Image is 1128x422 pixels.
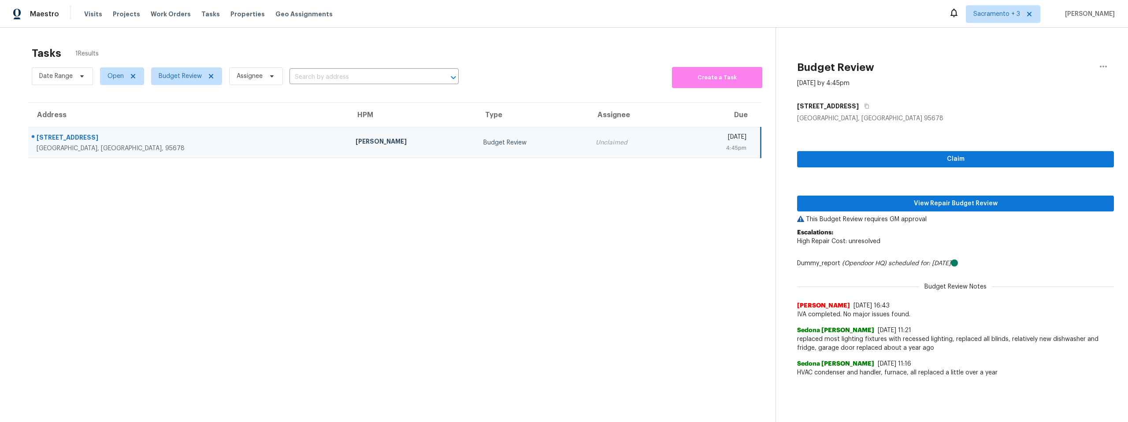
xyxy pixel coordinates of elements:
[797,326,874,335] span: Sedona [PERSON_NAME]
[797,301,850,310] span: [PERSON_NAME]
[804,198,1107,209] span: View Repair Budget Review
[797,335,1114,352] span: replaced most lighting fixtures with recessed lighting, replaced all blinds, relatively new dishw...
[476,103,589,127] th: Type
[842,260,887,267] i: (Opendoor HQ)
[797,151,1114,167] button: Claim
[275,10,333,19] span: Geo Assignments
[676,73,758,83] span: Create a Task
[672,67,762,88] button: Create a Task
[447,71,460,84] button: Open
[113,10,140,19] span: Projects
[859,98,871,114] button: Copy Address
[797,196,1114,212] button: View Repair Budget Review
[30,10,59,19] span: Maestro
[797,63,874,72] h2: Budget Review
[878,327,911,333] span: [DATE] 11:21
[797,230,833,236] b: Escalations:
[797,368,1114,377] span: HVAC condenser and handler, furnace, all replaced a little over a year
[589,103,679,127] th: Assignee
[28,103,349,127] th: Address
[797,310,1114,319] span: IVA completed. No major issues found.
[685,133,746,144] div: [DATE]
[678,103,761,127] th: Due
[37,144,341,153] div: [GEOGRAPHIC_DATA], [GEOGRAPHIC_DATA], 95678
[797,238,880,244] span: High Repair Cost: unresolved
[797,79,850,88] div: [DATE] by 4:45pm
[919,282,992,291] span: Budget Review Notes
[356,137,469,148] div: [PERSON_NAME]
[108,72,124,81] span: Open
[32,49,61,58] h2: Tasks
[84,10,102,19] span: Visits
[37,133,341,144] div: [STREET_ADDRESS]
[483,138,582,147] div: Budget Review
[797,259,1114,268] div: Dummy_report
[685,144,746,152] div: 4:45pm
[878,361,911,367] span: [DATE] 11:16
[888,260,951,267] i: scheduled for: [DATE]
[596,138,672,147] div: Unclaimed
[237,72,263,81] span: Assignee
[159,72,202,81] span: Budget Review
[797,102,859,111] h5: [STREET_ADDRESS]
[39,72,73,81] span: Date Range
[201,11,220,17] span: Tasks
[797,215,1114,224] p: This Budget Review requires GM approval
[797,359,874,368] span: Sedona [PERSON_NAME]
[973,10,1020,19] span: Sacramento + 3
[797,114,1114,123] div: [GEOGRAPHIC_DATA], [GEOGRAPHIC_DATA] 95678
[853,303,890,309] span: [DATE] 16:43
[151,10,191,19] span: Work Orders
[289,70,434,84] input: Search by address
[349,103,476,127] th: HPM
[75,49,99,58] span: 1 Results
[1061,10,1115,19] span: [PERSON_NAME]
[804,154,1107,165] span: Claim
[230,10,265,19] span: Properties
